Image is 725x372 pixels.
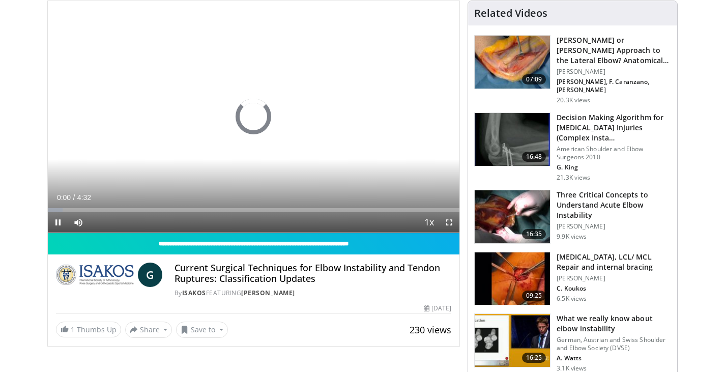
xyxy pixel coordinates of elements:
p: 6.5K views [557,295,587,303]
a: G [138,263,162,287]
img: kin_1.png.150x105_q85_crop-smart_upscale.jpg [475,113,550,166]
span: 4:32 [77,193,91,202]
h3: Decision Making Algorithm for [MEDICAL_DATA] Injuries (Complex Insta… [557,112,671,143]
p: American Shoulder and Elbow Surgeons 2010 [557,145,671,161]
span: 1 [71,325,75,334]
h4: Current Surgical Techniques for Elbow Instability and Tendon Ruptures: Classification Updates [175,263,451,284]
p: 9.9K views [557,233,587,241]
img: 4267d4a3-1f6b-423e-a09e-326be13f81c5.150x105_q85_crop-smart_upscale.jpg [475,190,550,243]
p: 20.3K views [557,96,590,104]
a: 16:35 Three Critical Concepts to Understand Acute Elbow Instability [PERSON_NAME] 9.9K views [474,190,671,244]
p: [PERSON_NAME] [557,222,671,231]
span: 09:25 [522,291,546,301]
button: Mute [68,212,89,233]
a: ISAKOS [182,289,206,297]
h3: [MEDICAL_DATA], LCL/ MCL Repair and internal bracing [557,252,671,272]
div: Progress Bar [48,208,460,212]
p: [PERSON_NAME] [557,68,671,76]
img: d65db90a-120c-4cca-8e90-6a689972cbf4.150x105_q85_crop-smart_upscale.jpg [475,252,550,305]
div: By FEATURING [175,289,451,298]
span: 0:00 [57,193,71,202]
p: C. Koukos [557,284,671,293]
h3: What we really know about elbow instability [557,313,671,334]
h3: Three Critical Concepts to Understand Acute Elbow Instability [557,190,671,220]
span: / [73,193,75,202]
span: 16:35 [522,229,546,239]
a: 07:09 [PERSON_NAME] or [PERSON_NAME] Approach to the Lateral Elbow? Anatomical Understan… [PERSON... [474,35,671,104]
a: 1 Thumbs Up [56,322,121,337]
button: Share [125,322,172,338]
h3: [PERSON_NAME] or [PERSON_NAME] Approach to the Lateral Elbow? Anatomical Understan… [557,35,671,66]
p: [PERSON_NAME] [557,274,671,282]
span: 16:25 [522,353,546,363]
p: [PERSON_NAME], F. Caranzano, [PERSON_NAME] [557,78,671,94]
a: 16:48 Decision Making Algorithm for [MEDICAL_DATA] Injuries (Complex Insta… American Shoulder and... [474,112,671,182]
span: 16:48 [522,152,546,162]
img: d5fb476d-116e-4503-aa90-d2bb1c71af5c.150x105_q85_crop-smart_upscale.jpg [475,36,550,89]
button: Fullscreen [439,212,459,233]
span: 07:09 [522,74,546,84]
button: Pause [48,212,68,233]
img: eb27a5a1-5b6b-4037-b469-7776d18fa67e.150x105_q85_crop-smart_upscale.jpg [475,314,550,367]
span: 230 views [410,324,451,336]
p: A. Watts [557,354,671,362]
p: 21.3K views [557,174,590,182]
video-js: Video Player [48,1,460,233]
a: 09:25 [MEDICAL_DATA], LCL/ MCL Repair and internal bracing [PERSON_NAME] C. Koukos 6.5K views [474,252,671,306]
h4: Related Videos [474,7,547,19]
p: German, Austrian and Swiss Shoulder and Elbow Society (DVSE) [557,336,671,352]
button: Playback Rate [419,212,439,233]
p: G. King [557,163,671,171]
button: Save to [176,322,228,338]
div: [DATE] [424,304,451,313]
img: ISAKOS [56,263,134,287]
a: [PERSON_NAME] [241,289,295,297]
